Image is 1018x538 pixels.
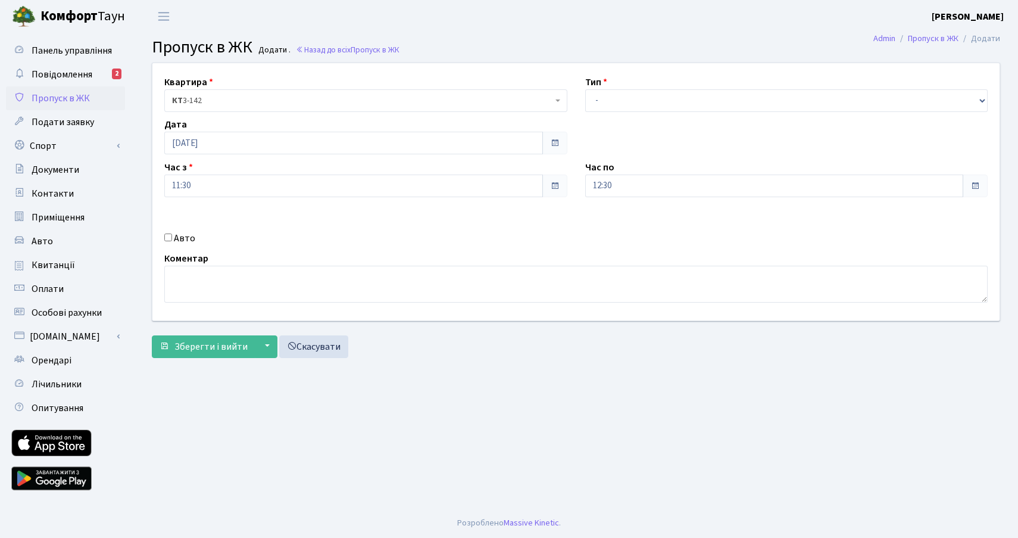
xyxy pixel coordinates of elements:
[32,116,94,129] span: Подати заявку
[174,231,195,245] label: Авто
[6,134,125,158] a: Спорт
[164,117,187,132] label: Дата
[32,235,53,248] span: Авто
[457,517,561,530] div: Розроблено .
[174,340,248,353] span: Зберегти і вийти
[32,306,102,319] span: Особові рахунки
[164,160,193,175] label: Час з
[172,95,552,107] span: <b>КТ</b>&nbsp;&nbsp;&nbsp;&nbsp;3-142
[32,259,75,272] span: Квитанції
[6,182,125,206] a: Контакти
[32,92,90,105] span: Пропуск в ЖК
[32,187,74,200] span: Контакти
[6,63,125,86] a: Повідомлення2
[32,44,112,57] span: Панель управління
[296,44,399,55] a: Назад до всіхПропуск в ЖК
[152,35,252,59] span: Пропуск в ЖК
[6,372,125,396] a: Лічильники
[6,253,125,277] a: Квитанції
[32,211,85,224] span: Приміщення
[6,301,125,325] a: Особові рахунки
[172,95,183,107] b: КТ
[32,378,82,391] span: Лічильники
[32,68,92,81] span: Повідомлення
[32,282,64,296] span: Оплати
[6,229,125,253] a: Авто
[932,10,1004,23] b: [PERSON_NAME]
[6,86,125,110] a: Пропуск в ЖК
[958,32,1000,45] li: Додати
[585,75,607,89] label: Тип
[279,335,348,358] a: Скасувати
[32,354,71,367] span: Орендарі
[351,44,399,55] span: Пропуск в ЖК
[112,69,121,79] div: 2
[164,89,567,112] span: <b>КТ</b>&nbsp;&nbsp;&nbsp;&nbsp;3-142
[6,39,125,63] a: Панель управління
[908,32,958,45] a: Пропуск в ЖК
[32,163,79,176] span: Документи
[932,10,1004,24] a: [PERSON_NAME]
[504,517,559,529] a: Massive Kinetic
[256,45,291,55] small: Додати .
[152,335,255,358] button: Зберегти і вийти
[6,349,125,372] a: Орендарі
[6,206,125,229] a: Приміщення
[40,7,125,27] span: Таун
[32,402,83,415] span: Опитування
[855,26,1018,51] nav: breadcrumb
[164,251,208,266] label: Коментар
[6,110,125,134] a: Подати заявку
[164,75,213,89] label: Квартира
[6,277,125,301] a: Оплати
[6,325,125,349] a: [DOMAIN_NAME]
[6,396,125,420] a: Опитування
[6,158,125,182] a: Документи
[40,7,98,26] b: Комфорт
[12,5,36,29] img: logo.png
[585,160,614,175] label: Час по
[873,32,895,45] a: Admin
[149,7,179,26] button: Переключити навігацію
